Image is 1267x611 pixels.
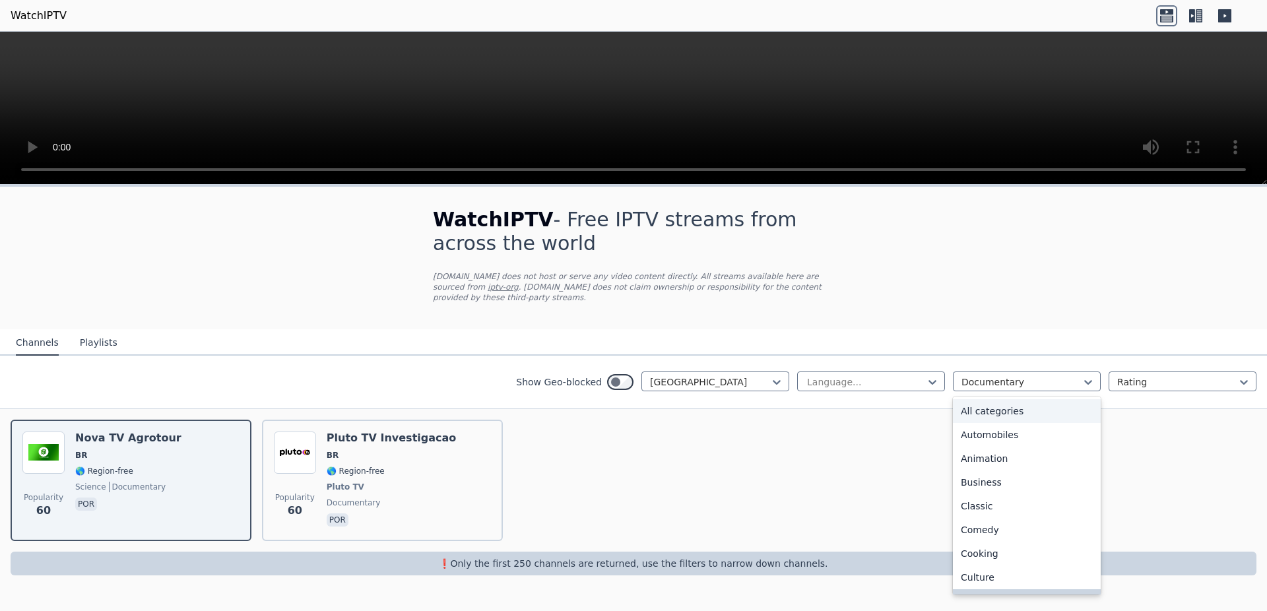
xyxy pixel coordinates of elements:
a: WatchIPTV [11,8,67,24]
span: science [75,482,106,492]
h6: Pluto TV Investigacao [327,432,456,445]
span: BR [75,450,87,461]
p: por [327,513,348,527]
span: Pluto TV [327,482,364,492]
span: 60 [36,503,51,519]
span: documentary [327,498,381,508]
label: Show Geo-blocked [516,375,602,389]
span: 60 [288,503,302,519]
span: Popularity [275,492,315,503]
p: ❗️Only the first 250 channels are returned, use the filters to narrow down channels. [16,557,1251,570]
p: [DOMAIN_NAME] does not host or serve any video content directly. All streams available here are s... [433,271,834,303]
div: Comedy [953,518,1101,542]
h1: - Free IPTV streams from across the world [433,208,834,255]
button: Channels [16,331,59,356]
span: documentary [109,482,166,492]
div: Classic [953,494,1101,518]
div: Cooking [953,542,1101,565]
span: BR [327,450,339,461]
a: iptv-org [488,282,519,292]
img: Pluto TV Investigacao [274,432,316,474]
img: Nova TV Agrotour [22,432,65,474]
span: 🌎 Region-free [327,466,385,476]
button: Playlists [80,331,117,356]
span: 🌎 Region-free [75,466,133,476]
div: Business [953,470,1101,494]
div: Automobiles [953,423,1101,447]
div: Culture [953,565,1101,589]
div: All categories [953,399,1101,423]
h6: Nova TV Agrotour [75,432,181,445]
div: Animation [953,447,1101,470]
span: Popularity [24,492,63,503]
p: por [75,498,97,511]
span: WatchIPTV [433,208,554,231]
